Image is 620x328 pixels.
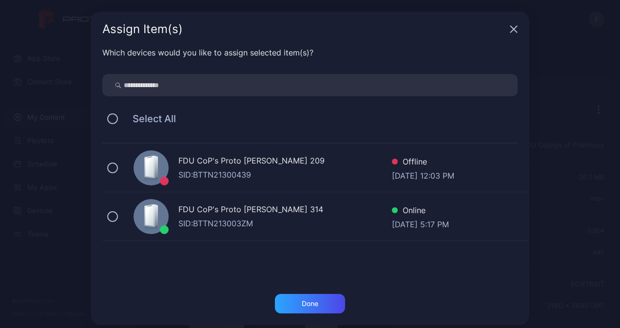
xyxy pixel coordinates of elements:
[178,155,392,169] div: FDU CoP's Proto [PERSON_NAME] 209
[102,47,518,58] div: Which devices would you like to assign selected item(s)?
[102,23,506,35] div: Assign Item(s)
[275,294,345,313] button: Done
[178,218,392,229] div: SID: BTTN213003ZM
[123,113,176,125] span: Select All
[178,203,392,218] div: FDU CoP's Proto [PERSON_NAME] 314
[178,169,392,181] div: SID: BTTN21300439
[392,219,449,228] div: [DATE] 5:17 PM
[392,170,454,180] div: [DATE] 12:03 PM
[392,204,449,219] div: Online
[302,300,318,308] div: Done
[392,156,454,170] div: Offline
